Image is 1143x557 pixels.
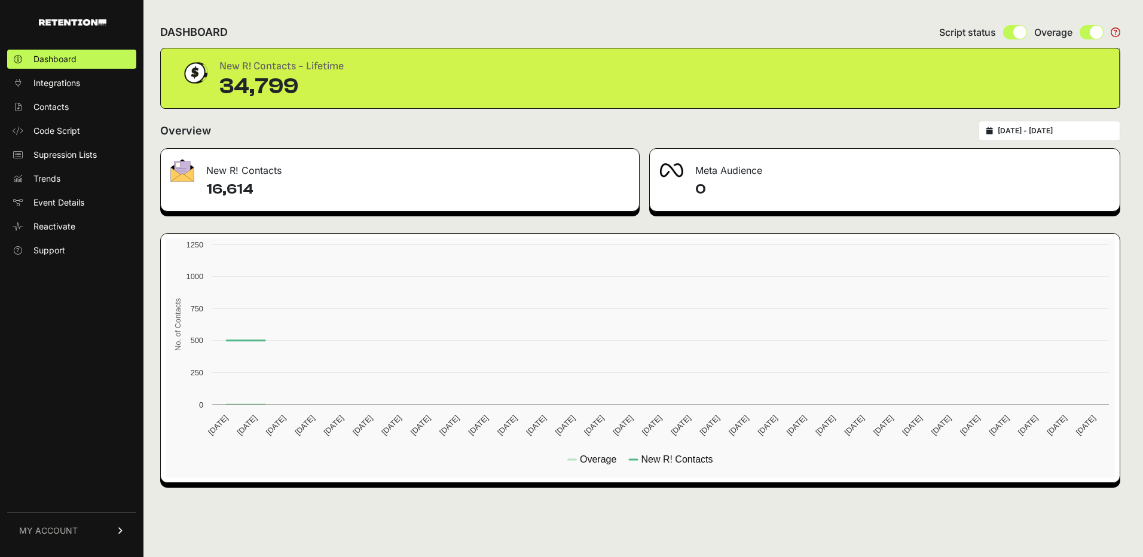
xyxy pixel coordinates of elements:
[987,414,1010,437] text: [DATE]
[7,193,136,212] a: Event Details
[33,149,97,161] span: Supression Lists
[206,414,230,437] text: [DATE]
[669,414,692,437] text: [DATE]
[191,336,203,345] text: 500
[33,53,77,65] span: Dashboard
[554,414,577,437] text: [DATE]
[351,414,374,437] text: [DATE]
[187,272,203,281] text: 1000
[930,414,953,437] text: [DATE]
[33,244,65,256] span: Support
[293,414,316,437] text: [DATE]
[7,97,136,117] a: Contacts
[33,197,84,209] span: Event Details
[496,414,519,437] text: [DATE]
[206,180,629,199] h4: 16,614
[33,77,80,89] span: Integrations
[640,414,664,437] text: [DATE]
[191,368,203,377] text: 250
[39,19,106,26] img: Retention.com
[7,145,136,164] a: Supression Lists
[695,180,1110,199] h4: 0
[1034,25,1072,39] span: Overage
[33,101,69,113] span: Contacts
[409,414,432,437] text: [DATE]
[33,221,75,232] span: Reactivate
[33,125,80,137] span: Code Script
[33,173,60,185] span: Trends
[659,163,683,177] img: fa-meta-2f981b61bb99beabf952f7030308934f19ce035c18b003e963880cc3fabeebb7.png
[264,414,288,437] text: [DATE]
[160,123,211,139] h2: Overview
[939,25,996,39] span: Script status
[173,298,182,351] text: No. of Contacts
[1045,414,1068,437] text: [DATE]
[756,414,779,437] text: [DATE]
[7,512,136,549] a: MY ACCOUNT
[235,414,258,437] text: [DATE]
[785,414,808,437] text: [DATE]
[641,454,713,464] text: New R! Contacts
[650,149,1120,185] div: Meta Audience
[958,414,982,437] text: [DATE]
[727,414,750,437] text: [DATE]
[187,240,203,249] text: 1250
[160,24,228,41] h2: DASHBOARD
[7,217,136,236] a: Reactivate
[7,50,136,69] a: Dashboard
[19,525,78,537] span: MY ACCOUNT
[7,169,136,188] a: Trends
[7,241,136,260] a: Support
[161,149,639,185] div: New R! Contacts
[524,414,548,437] text: [DATE]
[611,414,634,437] text: [DATE]
[380,414,403,437] text: [DATE]
[467,414,490,437] text: [DATE]
[438,414,461,437] text: [DATE]
[843,414,866,437] text: [DATE]
[180,58,210,88] img: dollar-coin-05c43ed7efb7bc0c12610022525b4bbbb207c7efeef5aecc26f025e68dcafac9.png
[582,414,606,437] text: [DATE]
[7,121,136,140] a: Code Script
[170,159,194,182] img: fa-envelope-19ae18322b30453b285274b1b8af3d052b27d846a4fbe8435d1a52b978f639a2.png
[1074,414,1098,437] text: [DATE]
[698,414,722,437] text: [DATE]
[322,414,346,437] text: [DATE]
[7,74,136,93] a: Integrations
[872,414,895,437] text: [DATE]
[219,58,344,75] div: New R! Contacts - Lifetime
[900,414,924,437] text: [DATE]
[191,304,203,313] text: 750
[199,400,203,409] text: 0
[1016,414,1040,437] text: [DATE]
[219,75,344,99] div: 34,799
[580,454,616,464] text: Overage
[814,414,837,437] text: [DATE]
